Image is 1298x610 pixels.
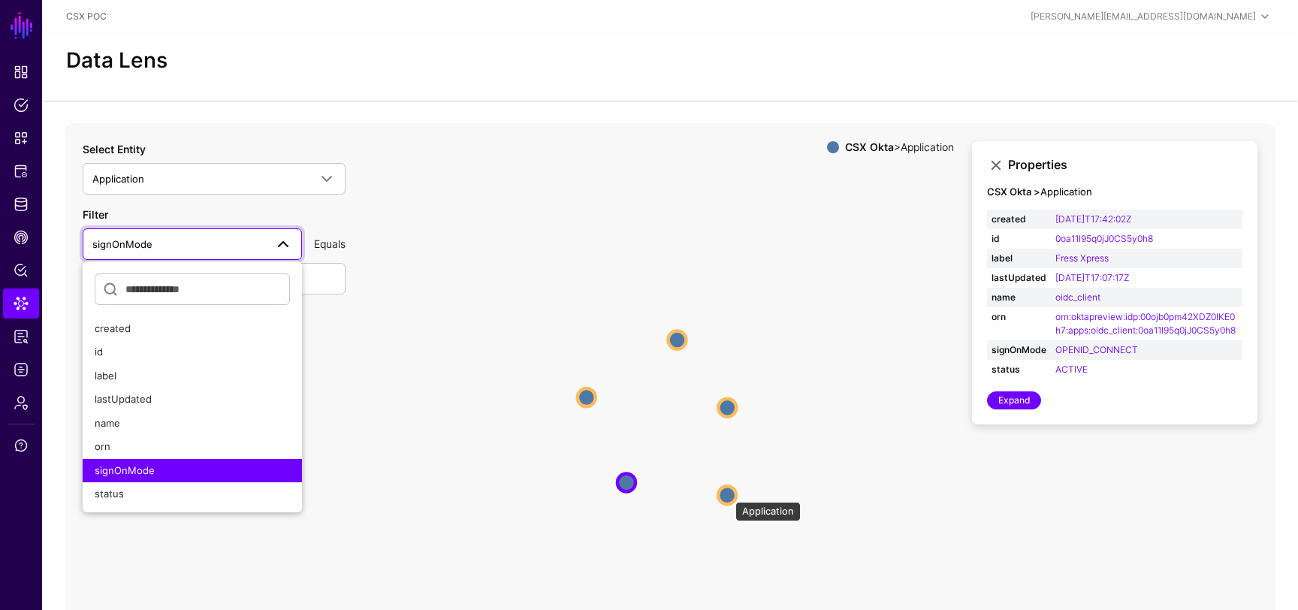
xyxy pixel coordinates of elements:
div: [PERSON_NAME][EMAIL_ADDRESS][DOMAIN_NAME] [1031,10,1256,23]
span: Snippets [14,131,29,146]
span: CAEP Hub [14,230,29,245]
a: CSX POC [66,11,107,22]
button: name [83,412,302,436]
strong: signOnMode [992,343,1046,357]
strong: CSX Okta > [987,186,1040,198]
span: status [95,488,124,500]
span: Application [92,173,144,185]
a: [DATE]T17:07:17Z [1055,272,1129,283]
a: Policy Lens [3,255,39,285]
h3: Properties [1008,158,1242,172]
a: 0oa11l95q0jJ0CS5y0h8 [1055,233,1153,244]
span: created [95,322,131,334]
span: signOnMode [95,464,155,476]
span: Identity Data Fabric [14,197,29,212]
button: lastUpdated [83,388,302,412]
a: Snippets [3,123,39,153]
span: Policy Lens [14,263,29,278]
span: Admin [14,395,29,410]
h2: Data Lens [66,48,168,74]
span: orn [95,440,110,452]
a: Identity Data Fabric [3,189,39,219]
div: Application [735,502,801,521]
span: Protected Systems [14,164,29,179]
strong: orn [992,310,1046,324]
a: [DATE]T17:42:02Z [1055,213,1131,225]
a: Expand [987,391,1041,409]
strong: id [992,232,1046,246]
span: Policies [14,98,29,113]
a: Policies [3,90,39,120]
button: signOnMode [83,459,302,483]
span: name [95,417,120,429]
strong: status [992,363,1046,376]
span: Logs [14,362,29,377]
label: Select Entity [83,141,146,157]
a: Admin [3,388,39,418]
span: label [95,370,116,382]
a: Dashboard [3,57,39,87]
div: Equals [308,236,352,252]
strong: label [992,252,1046,265]
label: Filter [83,207,108,222]
h4: Application [987,186,1242,198]
a: Logs [3,355,39,385]
span: Dashboard [14,65,29,80]
a: Reports [3,322,39,352]
a: OPENID_CONNECT [1055,344,1138,355]
div: > Application [842,141,957,153]
span: id [95,346,103,358]
a: ACTIVE [1055,364,1088,375]
span: Data Lens [14,296,29,311]
a: Fress Xpress [1055,252,1109,264]
span: lastUpdated [95,393,152,405]
button: status [83,482,302,506]
span: Reports [14,329,29,344]
a: SGNL [9,9,35,42]
a: CAEP Hub [3,222,39,252]
button: id [83,340,302,364]
button: label [83,364,302,388]
strong: CSX Okta [845,140,894,153]
strong: created [992,213,1046,226]
span: signOnMode [92,238,152,250]
a: orn:oktapreview:idp:00ojb0pm42XDZ0IKE0h7:apps:oidc_client:0oa11l95q0jJ0CS5y0h8 [1055,311,1236,336]
a: oidc_client [1055,291,1100,303]
button: created [83,317,302,341]
a: Data Lens [3,288,39,319]
a: Protected Systems [3,156,39,186]
strong: lastUpdated [992,271,1046,285]
span: Support [14,438,29,453]
button: orn [83,435,302,459]
strong: name [992,291,1046,304]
